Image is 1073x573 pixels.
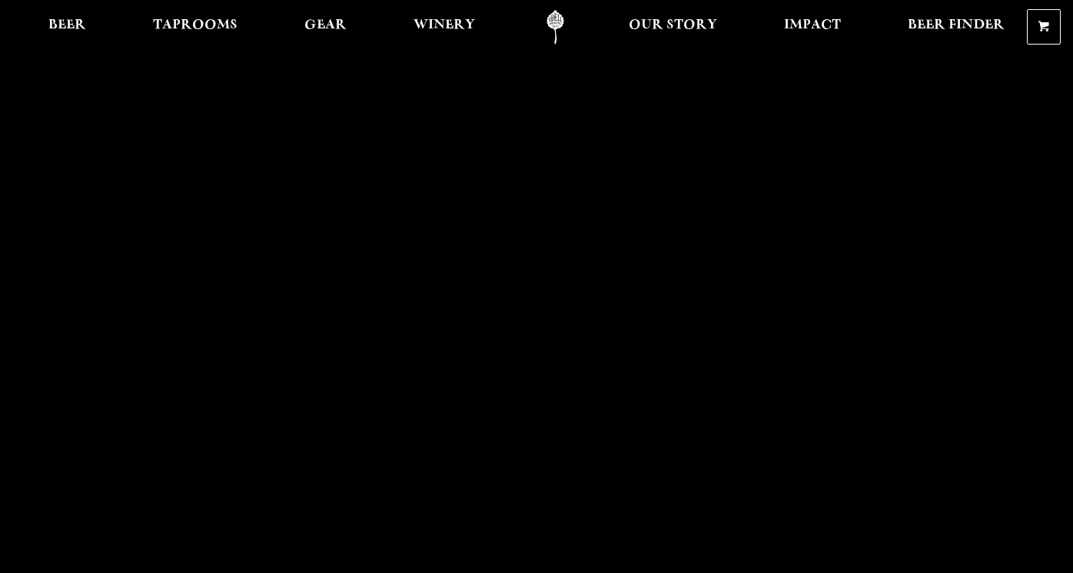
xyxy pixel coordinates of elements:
span: Beer [48,19,86,31]
a: Winery [404,10,485,45]
a: Beer [38,10,96,45]
a: Gear [294,10,357,45]
span: Gear [304,19,347,31]
a: Impact [774,10,851,45]
a: Our Story [619,10,727,45]
span: Taprooms [153,19,238,31]
span: Our Story [629,19,717,31]
a: Beer Finder [898,10,1015,45]
span: Impact [784,19,841,31]
a: Taprooms [143,10,247,45]
span: Winery [414,19,475,31]
a: Odell Home [527,10,584,45]
span: Beer Finder [908,19,1005,31]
